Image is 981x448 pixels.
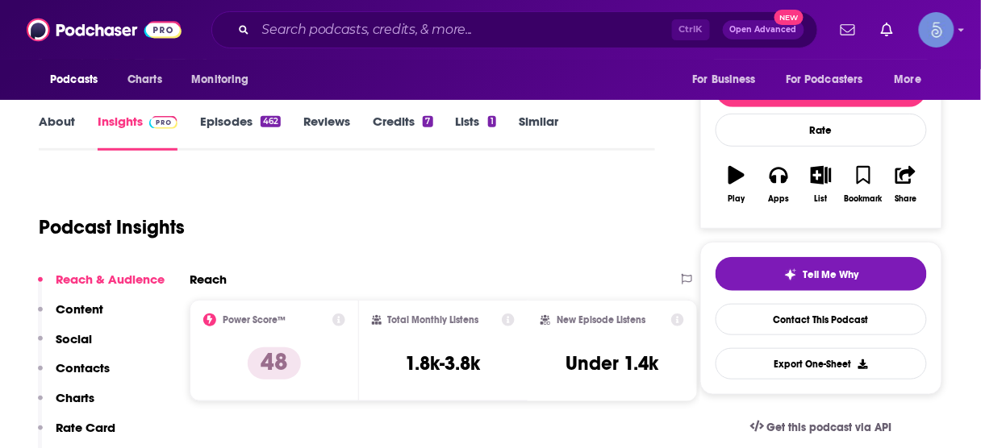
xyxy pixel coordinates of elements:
a: About [39,114,75,151]
a: InsightsPodchaser Pro [98,114,177,151]
a: Contact This Podcast [716,304,927,335]
div: 1 [488,116,496,127]
p: Reach & Audience [56,272,165,287]
span: For Podcasters [786,68,863,91]
button: Social [38,331,92,361]
button: Reach & Audience [38,272,165,301]
h2: Power Score™ [223,314,286,326]
div: Apps [769,194,790,204]
img: Podchaser - Follow, Share and Rate Podcasts [27,15,182,45]
p: Charts [56,390,94,405]
img: Podchaser Pro [149,116,177,129]
div: Bookmark [845,194,883,204]
button: Content [38,301,103,331]
button: Open AdvancedNew [723,20,804,39]
a: Get this podcast via API [737,408,905,447]
a: Episodes462 [200,114,281,151]
button: open menu [883,64,942,95]
button: Contacts [38,360,110,390]
a: Reviews [303,114,350,151]
button: tell me why sparkleTell Me Why [716,257,927,291]
button: open menu [775,64,887,95]
h1: Podcast Insights [39,215,185,239]
button: Charts [38,390,94,420]
span: New [774,10,804,25]
p: Social [56,331,92,346]
a: Similar [519,114,558,151]
h3: Under 1.4k [566,351,658,375]
button: open menu [39,64,119,95]
div: 7 [423,116,432,127]
button: Show profile menu [919,12,954,48]
div: Share [895,194,916,204]
button: List [800,156,842,214]
h2: New Episode Listens [557,314,645,326]
span: More [895,68,922,91]
p: Contacts [56,360,110,375]
input: Search podcasts, credits, & more... [256,17,672,43]
span: Logged in as Spiral5-G1 [919,12,954,48]
a: Show notifications dropdown [834,16,862,44]
span: Ctrl K [672,19,710,40]
button: Play [716,156,758,214]
a: Charts [117,64,172,95]
h3: 1.8k-3.8k [406,351,481,375]
span: Monitoring [191,68,248,91]
p: 48 [248,347,301,380]
a: Lists1 [456,114,496,151]
h2: Reach [190,272,227,287]
button: Apps [758,156,799,214]
span: For Business [692,68,756,91]
a: Credits7 [373,114,432,151]
button: Export One-Sheet [716,348,927,380]
div: Play [728,194,745,204]
a: Show notifications dropdown [875,16,900,44]
div: List [815,194,828,204]
span: Charts [127,68,162,91]
img: User Profile [919,12,954,48]
span: Podcasts [50,68,98,91]
div: Search podcasts, credits, & more... [211,11,818,48]
button: Bookmark [842,156,884,214]
img: tell me why sparkle [784,268,797,281]
button: open menu [180,64,269,95]
span: Tell Me Why [804,268,859,281]
p: Content [56,301,103,317]
span: Open Advanced [730,26,797,34]
span: Get this podcast via API [767,421,892,434]
h2: Total Monthly Listens [388,314,479,326]
div: Rate [716,114,927,147]
button: open menu [681,64,776,95]
div: 462 [261,116,281,127]
p: Rate Card [56,420,115,435]
button: Share [885,156,927,214]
